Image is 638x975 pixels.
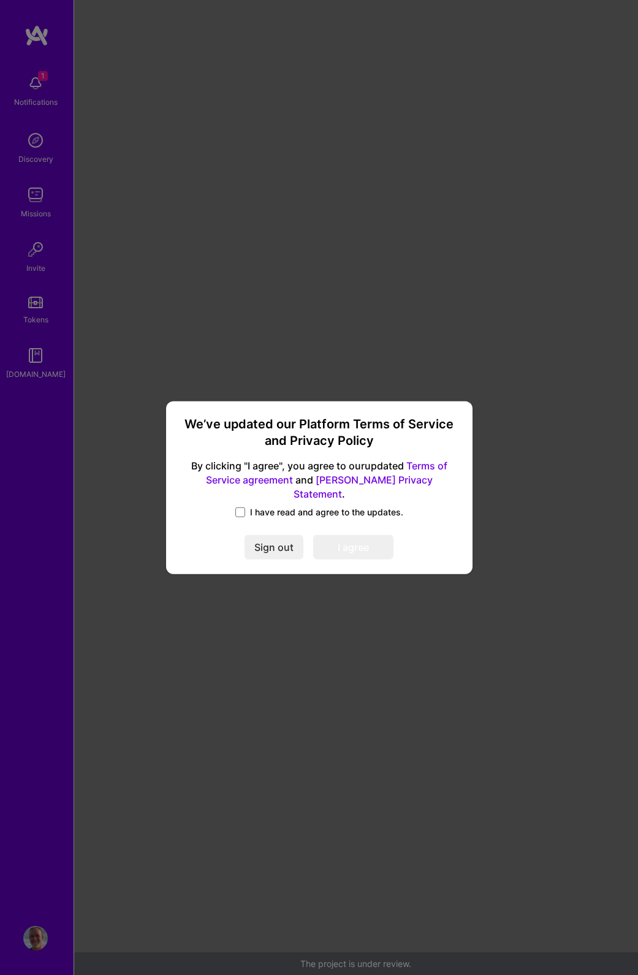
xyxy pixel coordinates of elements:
span: I have read and agree to the updates. [250,506,403,518]
h3: We’ve updated our Platform Terms of Service and Privacy Policy [181,415,458,449]
a: [PERSON_NAME] Privacy Statement [294,474,433,500]
button: Sign out [245,535,303,560]
span: By clicking "I agree", you agree to our updated and . [181,459,458,501]
a: Terms of Service agreement [206,460,447,486]
button: I agree [313,535,393,560]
